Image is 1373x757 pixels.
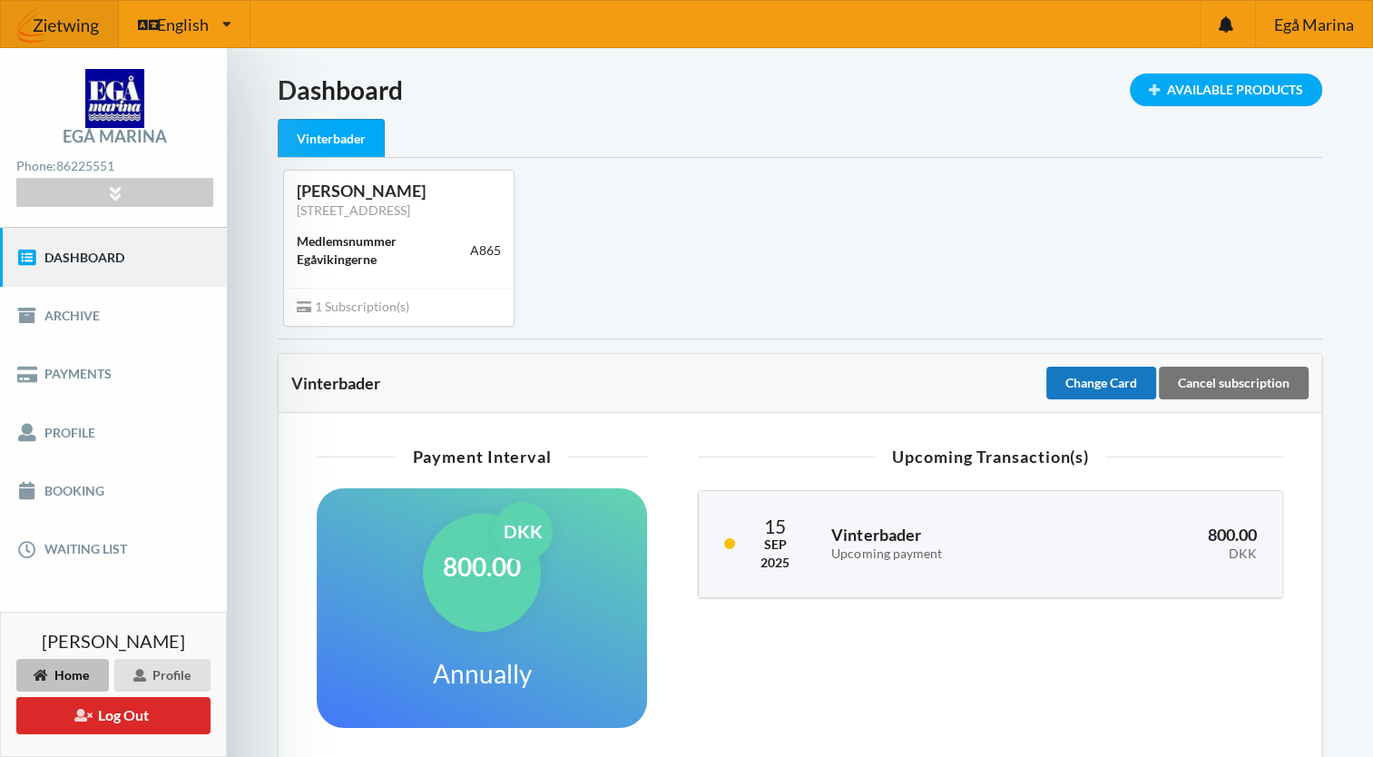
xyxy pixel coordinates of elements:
img: logo [85,69,144,128]
div: Egå Marina [63,128,167,144]
div: Phone: [16,154,212,179]
div: Vinterbader [278,119,385,158]
div: DKK [494,502,553,561]
div: Change Card [1046,367,1156,399]
div: 2025 [760,554,789,572]
span: 1 Subscription(s) [297,299,409,314]
span: Egå Marina [1273,16,1353,33]
span: English [157,16,209,33]
div: [PERSON_NAME] [297,181,501,202]
h1: Annually [433,657,532,690]
strong: 86225551 [56,158,114,173]
div: Medlemsnummer Egåvikingerne [297,232,470,269]
a: [STREET_ADDRESS] [297,202,410,218]
div: DKK [1087,546,1257,562]
h3: Vinterbader [831,525,1062,561]
h1: Dashboard [278,74,1322,106]
button: Log Out [16,697,211,734]
div: Payment Interval [317,448,647,465]
span: [PERSON_NAME] [42,632,185,650]
div: Upcoming payment [831,546,1062,562]
div: Profile [114,659,211,692]
h3: 800.00 [1087,525,1257,561]
div: Available Products [1130,74,1322,106]
div: Cancel subscription [1159,367,1309,399]
div: Sep [760,536,789,554]
div: Vinterbader [291,374,1043,392]
div: A865 [470,241,501,260]
div: 15 [760,516,789,536]
h1: 800.00 [443,550,521,583]
div: Home [16,659,109,692]
div: Upcoming Transaction(s) [698,448,1283,465]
